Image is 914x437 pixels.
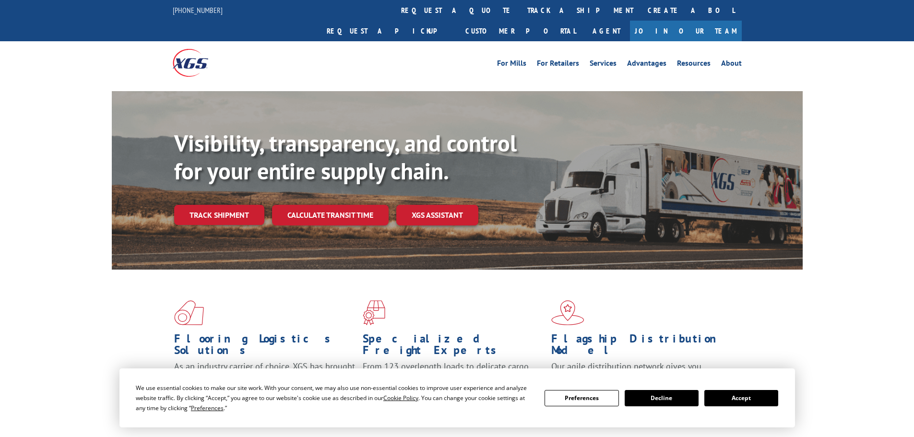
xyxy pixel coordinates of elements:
[627,59,666,70] a: Advantages
[174,300,204,325] img: xgs-icon-total-supply-chain-intelligence-red
[383,394,418,402] span: Cookie Policy
[174,333,356,361] h1: Flooring Logistics Solutions
[272,205,389,225] a: Calculate transit time
[174,361,355,395] span: As an industry carrier of choice, XGS has brought innovation and dedication to flooring logistics...
[119,368,795,427] div: Cookie Consent Prompt
[136,383,533,413] div: We use essential cookies to make our site work. With your consent, we may also use non-essential ...
[363,361,544,403] p: From 123 overlength loads to delicate cargo, our experienced staff knows the best way to move you...
[363,333,544,361] h1: Specialized Freight Experts
[174,205,264,225] a: Track shipment
[320,21,458,41] a: Request a pickup
[551,361,728,383] span: Our agile distribution network gives you nationwide inventory management on demand.
[174,128,517,186] b: Visibility, transparency, and control for your entire supply chain.
[537,59,579,70] a: For Retailers
[545,390,618,406] button: Preferences
[458,21,583,41] a: Customer Portal
[497,59,526,70] a: For Mills
[551,333,733,361] h1: Flagship Distribution Model
[625,390,699,406] button: Decline
[583,21,630,41] a: Agent
[191,404,224,412] span: Preferences
[704,390,778,406] button: Accept
[551,300,584,325] img: xgs-icon-flagship-distribution-model-red
[396,205,478,225] a: XGS ASSISTANT
[173,5,223,15] a: [PHONE_NUMBER]
[363,300,385,325] img: xgs-icon-focused-on-flooring-red
[721,59,742,70] a: About
[590,59,617,70] a: Services
[677,59,711,70] a: Resources
[630,21,742,41] a: Join Our Team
